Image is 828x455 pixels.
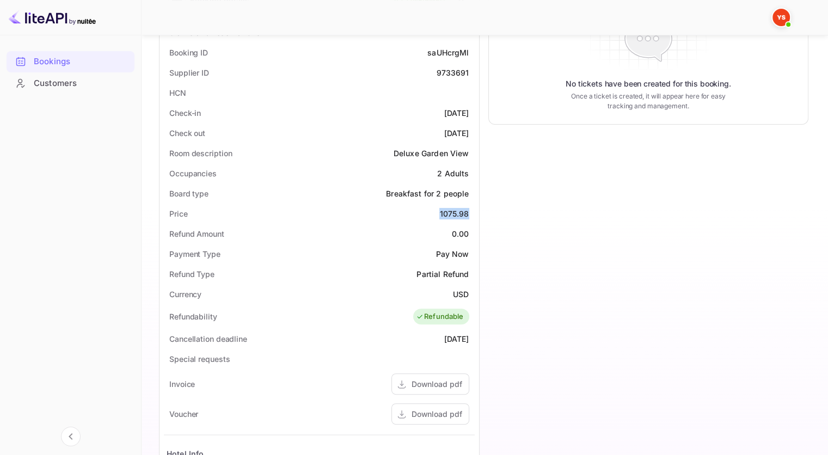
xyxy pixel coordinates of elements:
div: HCN [169,87,186,99]
div: Refund Type [169,268,214,280]
div: 9733691 [436,67,469,78]
div: [DATE] [444,127,469,139]
div: Customers [7,73,134,94]
img: Yandex Support [772,9,790,26]
a: Bookings [7,51,134,71]
div: Invoice [169,378,195,390]
div: Bookings [34,56,129,68]
div: Voucher [169,408,198,420]
div: 1075.98 [439,208,469,219]
p: Once a ticket is created, it will appear here for easy tracking and management. [563,91,734,111]
div: Refund Amount [169,228,224,239]
button: Collapse navigation [61,427,81,446]
p: No tickets have been created for this booking. [566,78,731,89]
div: Bookings [7,51,134,72]
div: USD [453,288,469,300]
div: Room description [169,147,232,159]
div: Deluxe Garden View [394,147,469,159]
div: Refundable [416,311,464,322]
div: Board type [169,188,208,199]
div: [DATE] [444,107,469,119]
div: Supplier ID [169,67,209,78]
div: Booking ID [169,47,208,58]
div: Special requests [169,353,230,365]
div: 0.00 [452,228,469,239]
div: Pay Now [436,248,469,260]
a: Customers [7,73,134,93]
div: Payment Type [169,248,220,260]
div: Price [169,208,188,219]
div: Occupancies [169,168,217,179]
div: Partial Refund [416,268,469,280]
div: 2 Adults [437,168,469,179]
div: [DATE] [444,333,469,345]
div: saUHcrgMl [427,47,469,58]
div: Download pdf [412,378,462,390]
img: LiteAPI logo [9,9,96,26]
div: Customers [34,77,129,90]
div: Refundability [169,311,217,322]
div: Check out [169,127,205,139]
div: Cancellation deadline [169,333,247,345]
div: Check-in [169,107,201,119]
div: Currency [169,288,201,300]
div: Download pdf [412,408,462,420]
div: Breakfast for 2 people [386,188,469,199]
